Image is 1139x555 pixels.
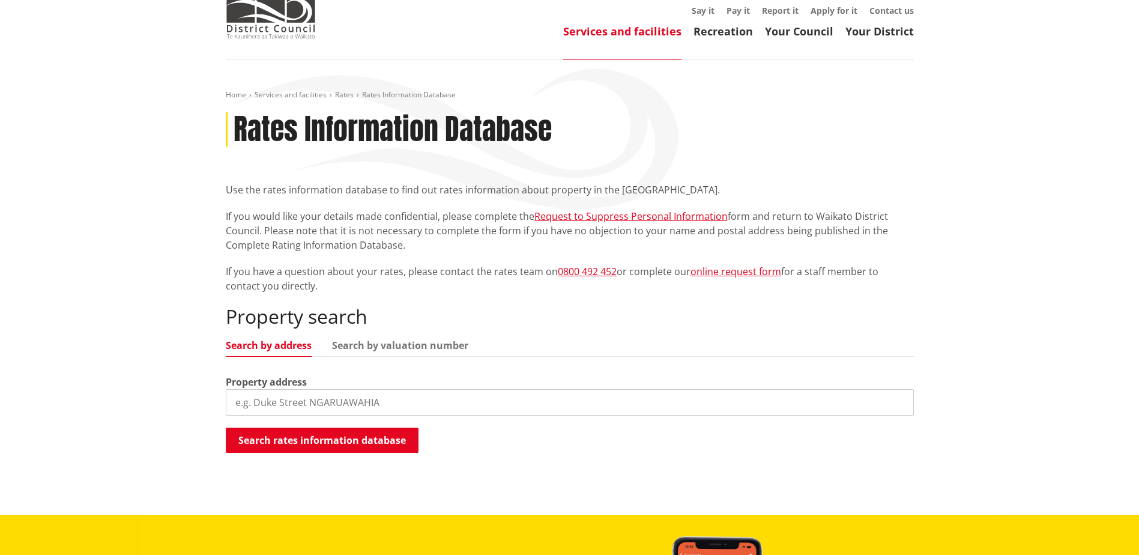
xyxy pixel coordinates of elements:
[362,89,456,100] span: Rates Information Database
[226,90,914,100] nav: breadcrumb
[226,428,418,453] button: Search rates information database
[332,341,468,350] a: Search by valuation number
[226,305,914,328] h2: Property search
[234,112,552,147] h1: Rates Information Database
[811,5,857,16] a: Apply for it
[765,24,833,38] a: Your Council
[226,389,914,416] input: e.g. Duke Street NGARUAWAHIA
[727,5,750,16] a: Pay it
[335,89,354,100] a: Rates
[845,24,914,38] a: Your District
[563,24,681,38] a: Services and facilities
[226,183,914,197] p: Use the rates information database to find out rates information about property in the [GEOGRAPHI...
[1084,505,1127,548] iframe: Messenger Launcher
[693,24,753,38] a: Recreation
[762,5,799,16] a: Report it
[534,210,728,223] a: Request to Suppress Personal Information
[255,89,327,100] a: Services and facilities
[226,341,312,350] a: Search by address
[558,265,617,278] a: 0800 492 452
[226,89,246,100] a: Home
[226,209,914,252] p: If you would like your details made confidential, please complete the form and return to Waikato ...
[690,265,781,278] a: online request form
[226,375,307,389] label: Property address
[869,5,914,16] a: Contact us
[692,5,715,16] a: Say it
[226,264,914,293] p: If you have a question about your rates, please contact the rates team on or complete our for a s...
